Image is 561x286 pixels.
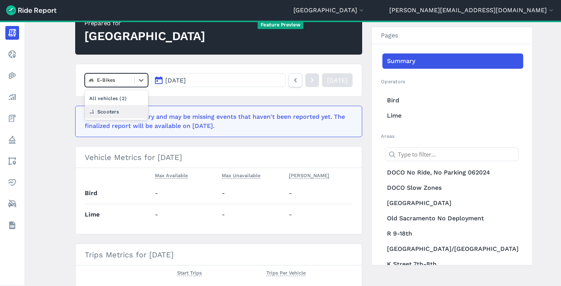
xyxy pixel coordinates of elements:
a: Fees [5,111,19,125]
th: Lime [85,204,152,225]
td: - [286,183,353,204]
span: [DATE] [165,77,186,84]
a: R 9-18th [382,226,523,241]
td: - [286,204,353,225]
a: Analyze [5,90,19,104]
span: Start Trips [177,268,202,276]
a: Summary [382,53,523,69]
div: All vehicles (2) [85,92,148,105]
td: - [219,204,286,225]
a: ModeShift [5,197,19,211]
a: Report [5,26,19,40]
a: DOCO No Ride, No Parking 062024 [382,165,523,180]
button: [DATE] [151,73,285,87]
div: [GEOGRAPHIC_DATA] [84,28,205,45]
a: Realtime [5,47,19,61]
a: Health [5,176,19,189]
span: Trips Per Vehicle [266,268,306,276]
a: Old Sacramento No Deployment [382,211,523,226]
a: DOCO Slow Zones [382,180,523,196]
h3: Vehicle Metrics for [DATE] [76,147,362,168]
h3: Trips Metrics for [DATE] [76,244,362,265]
h2: Areas [381,132,523,140]
span: [PERSON_NAME] [289,171,329,179]
button: [PERSON_NAME][EMAIL_ADDRESS][DOMAIN_NAME] [389,6,555,15]
a: [GEOGRAPHIC_DATA]/[GEOGRAPHIC_DATA] [382,241,523,257]
a: Policy [5,133,19,147]
td: - [152,204,219,225]
button: Max Available [155,171,188,180]
div: Scooters [85,105,148,118]
button: [PERSON_NAME] [289,171,329,180]
a: Lime [382,108,523,123]
a: [GEOGRAPHIC_DATA] [382,196,523,211]
button: [GEOGRAPHIC_DATA] [293,6,365,15]
th: Bird [85,183,152,204]
a: Bird [382,93,523,108]
img: Ride Report [6,5,56,15]
td: - [219,183,286,204]
button: Trips Per Vehicle [266,268,306,278]
button: Max Unavailable [222,171,260,180]
input: Type to filter... [385,147,519,161]
span: Max Available [155,171,188,179]
a: Areas [5,154,19,168]
h2: Operators [381,78,523,85]
td: - [152,183,219,204]
h3: Pages [372,27,532,44]
span: Max Unavailable [222,171,260,179]
a: Datasets [5,218,19,232]
a: Heatmaps [5,69,19,82]
a: [DATE] [322,73,353,87]
div: This data is preliminary and may be missing events that haven't been reported yet. The finalized ... [85,112,348,131]
button: Start Trips [177,268,202,278]
span: Feature Preview [258,21,303,29]
a: K Street 7th-8th [382,257,523,272]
